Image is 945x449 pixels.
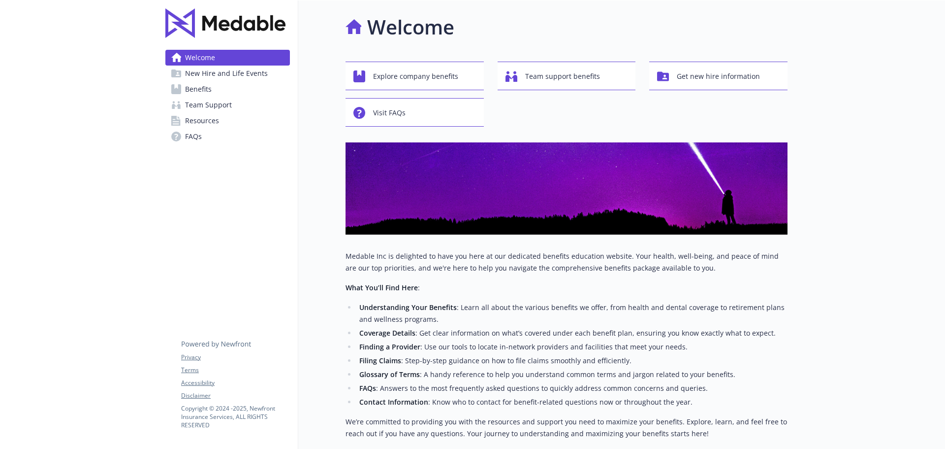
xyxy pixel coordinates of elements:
span: Explore company benefits [373,67,458,86]
span: Welcome [185,50,215,66]
strong: Contact Information [359,397,428,407]
button: Explore company benefits [346,62,484,90]
img: overview page banner [346,142,787,235]
button: Get new hire information [649,62,787,90]
span: Team support benefits [525,67,600,86]
strong: FAQs [359,383,376,393]
span: Get new hire information [677,67,760,86]
li: : Answers to the most frequently asked questions to quickly address common concerns and queries. [356,382,787,394]
a: New Hire and Life Events [165,66,290,81]
a: Accessibility [181,379,289,387]
p: Medable Inc is delighted to have you here at our dedicated benefits education website. Your healt... [346,250,787,274]
a: FAQs [165,129,290,144]
li: : A handy reference to help you understand common terms and jargon related to your benefits. [356,369,787,380]
strong: What You’ll Find Here [346,283,418,292]
a: Terms [181,366,289,375]
p: : [346,282,787,294]
a: Benefits [165,81,290,97]
li: : Use our tools to locate in-network providers and facilities that meet your needs. [356,341,787,353]
span: FAQs [185,129,202,144]
a: Resources [165,113,290,129]
li: : Step-by-step guidance on how to file claims smoothly and efficiently. [356,355,787,367]
p: We’re committed to providing you with the resources and support you need to maximize your benefit... [346,416,787,440]
strong: Understanding Your Benefits [359,303,457,312]
strong: Finding a Provider [359,342,420,351]
a: Disclaimer [181,391,289,400]
h1: Welcome [367,12,454,42]
p: Copyright © 2024 - 2025 , Newfront Insurance Services, ALL RIGHTS RESERVED [181,404,289,429]
li: : Learn all about the various benefits we offer, from health and dental coverage to retirement pl... [356,302,787,325]
span: New Hire and Life Events [185,66,268,81]
strong: Filing Claims [359,356,401,365]
strong: Coverage Details [359,328,415,338]
strong: Glossary of Terms [359,370,420,379]
span: Team Support [185,97,232,113]
li: : Get clear information on what’s covered under each benefit plan, ensuring you know exactly what... [356,327,787,339]
span: Resources [185,113,219,129]
span: Benefits [185,81,212,97]
a: Team Support [165,97,290,113]
span: Visit FAQs [373,104,406,122]
a: Privacy [181,353,289,362]
button: Team support benefits [498,62,636,90]
li: : Know who to contact for benefit-related questions now or throughout the year. [356,396,787,408]
button: Visit FAQs [346,98,484,127]
a: Welcome [165,50,290,66]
